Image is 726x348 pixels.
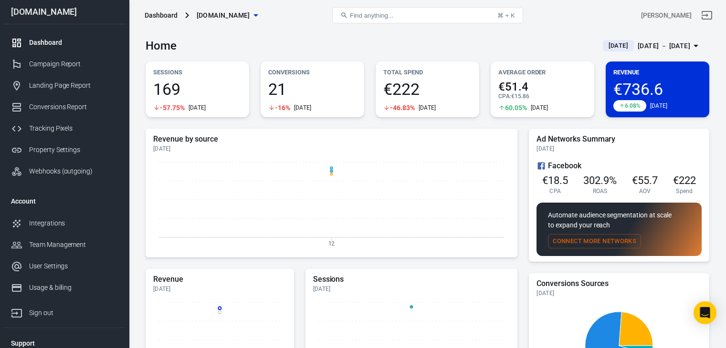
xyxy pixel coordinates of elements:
div: [DATE] [650,102,668,110]
div: [DATE] － [DATE] [638,40,690,52]
button: Find anything...⌘ + K [332,7,523,23]
a: Sign out [695,4,718,27]
button: [DOMAIN_NAME] [193,7,262,24]
div: ⌘ + K [497,12,515,19]
p: Sessions [153,67,242,77]
p: Automate audience segmentation at scale to expand your reach [548,210,690,230]
a: Property Settings [3,139,126,161]
div: User Settings [29,261,118,271]
div: Integrations [29,218,118,228]
a: Conversions Report [3,96,126,118]
a: Dashboard [3,32,126,53]
div: Sign out [29,308,118,318]
span: 21 [268,81,357,97]
div: [DATE] [537,289,702,297]
div: [DATE] [189,104,206,112]
span: €736.6 [613,81,702,97]
h5: Sessions [313,275,510,284]
div: Webhooks (outgoing) [29,166,118,176]
div: [DATE] [537,145,702,153]
span: Spend [676,187,693,195]
div: Dashboard [145,10,178,20]
span: 302.9% [583,174,617,186]
svg: Facebook Ads [537,160,546,172]
span: 169 [153,81,242,97]
span: -46.83% [390,104,415,111]
span: -16% [275,104,290,111]
div: [DOMAIN_NAME] [3,8,126,16]
span: 6.08% [625,103,641,109]
span: €55.7 [632,174,658,186]
h5: Ad Networks Summary [537,134,702,144]
span: €51.4 [498,81,587,92]
span: €222 [673,174,696,186]
span: €222 [383,81,472,97]
div: Property Settings [29,145,118,155]
div: [DATE] [294,104,312,112]
div: Team Management [29,240,118,250]
a: Campaign Report [3,53,126,75]
span: Find anything... [350,12,393,19]
a: Usage & billing [3,277,126,298]
div: Tracking Pixels [29,123,118,133]
div: [DATE] [153,285,286,293]
a: Sign out [3,298,126,324]
div: [DATE] [531,104,548,112]
div: Conversions Report [29,102,118,112]
div: [DATE] [313,285,510,293]
span: €15.86 [511,93,529,100]
a: Team Management [3,234,126,256]
h3: Home [146,39,177,52]
p: Total Spend [383,67,472,77]
a: Tracking Pixels [3,118,126,139]
div: Dashboard [29,38,118,48]
div: Campaign Report [29,59,118,69]
div: Usage & billing [29,283,118,293]
button: [DATE][DATE] － [DATE] [595,38,709,54]
div: Account id: 4GGnmKtI [641,10,692,20]
span: ROAS [593,187,608,195]
span: 60.05% [505,104,527,111]
h5: Conversions Sources [537,279,702,288]
h5: Revenue [153,275,286,284]
span: [DATE] [605,41,632,51]
li: Account [3,190,126,213]
p: Revenue [613,67,702,77]
div: [DATE] [153,145,510,153]
div: [DATE] [419,104,436,112]
tspan: 12 [328,240,335,246]
a: User Settings [3,256,126,277]
div: Facebook [537,160,702,172]
div: Landing Page Report [29,81,118,91]
a: Landing Page Report [3,75,126,96]
span: €18.5 [542,174,568,186]
p: Average Order [498,67,587,77]
span: -57.75% [160,104,185,111]
span: CPA [549,187,561,195]
h5: Revenue by source [153,134,510,144]
a: Webhooks (outgoing) [3,161,126,182]
span: olgawebersocial.de [197,10,250,21]
span: CPA : [498,93,511,100]
button: Connect More Networks [548,234,641,249]
a: Integrations [3,213,126,234]
span: AOV [639,187,651,195]
div: Open Intercom Messenger [694,301,716,324]
p: Conversions [268,67,357,77]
